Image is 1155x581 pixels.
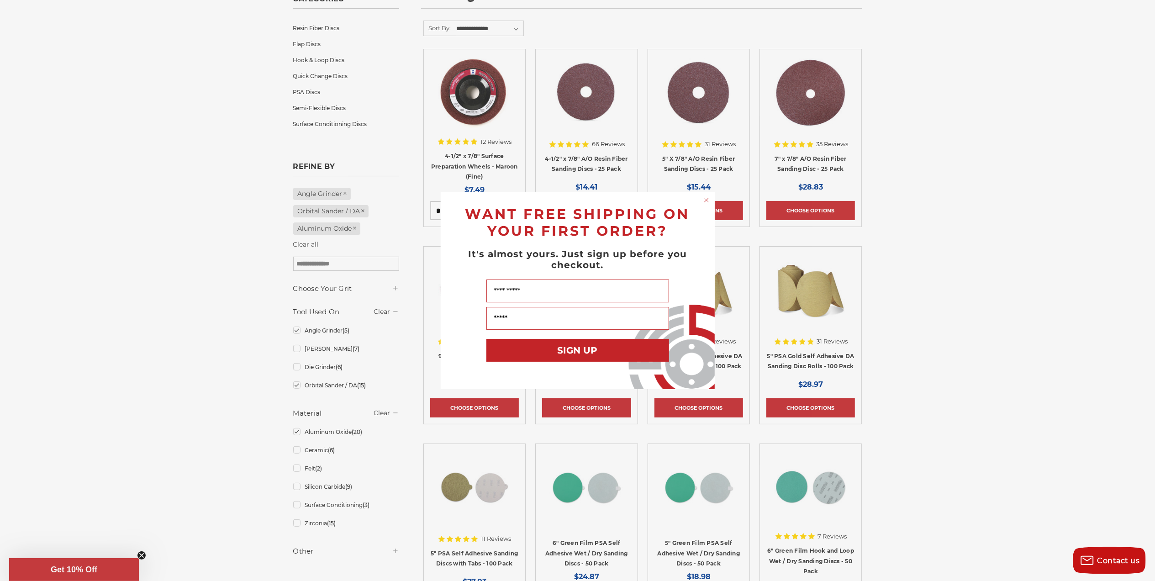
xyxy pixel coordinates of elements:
button: Contact us [1073,547,1146,574]
span: Contact us [1097,556,1140,565]
span: It's almost yours. Just sign up before you checkout. [468,248,687,270]
button: Close dialog [702,195,711,205]
button: SIGN UP [486,339,669,362]
span: WANT FREE SHIPPING ON YOUR FIRST ORDER? [465,206,690,239]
